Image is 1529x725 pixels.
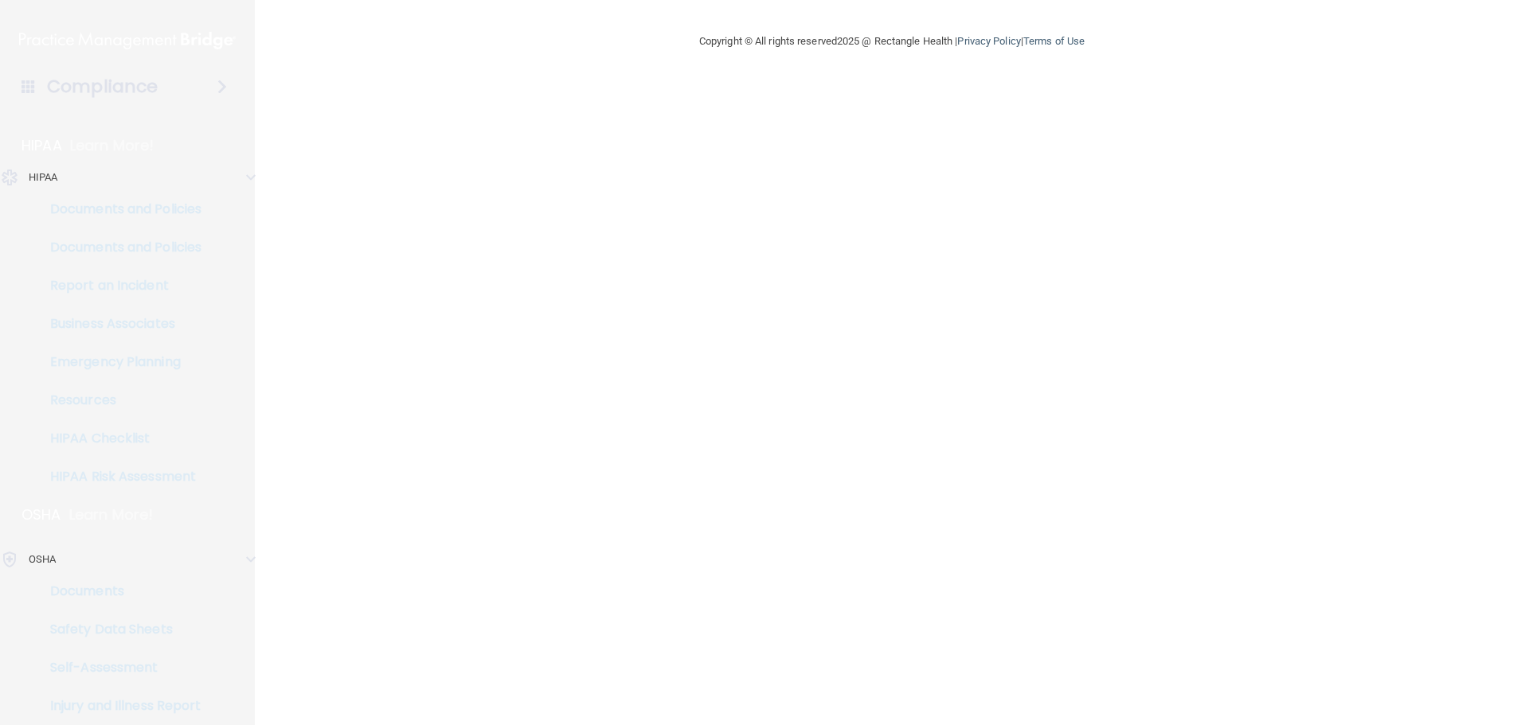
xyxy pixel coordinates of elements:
p: Learn More! [70,136,154,155]
p: Business Associates [10,316,228,332]
a: Privacy Policy [957,35,1020,47]
h4: Compliance [47,76,158,98]
p: Resources [10,392,228,408]
p: Report an Incident [10,278,228,294]
p: OSHA [29,550,56,569]
p: HIPAA [22,136,62,155]
p: Safety Data Sheets [10,622,228,637]
p: Documents and Policies [10,201,228,217]
p: Self-Assessment [10,660,228,676]
p: HIPAA [29,168,58,187]
p: OSHA [22,505,61,524]
img: PMB logo [19,25,236,57]
p: Learn More! [69,505,154,524]
p: Injury and Illness Report [10,698,228,714]
p: Documents and Policies [10,240,228,255]
a: Terms of Use [1023,35,1085,47]
p: HIPAA Risk Assessment [10,469,228,485]
p: Emergency Planning [10,354,228,370]
div: Copyright © All rights reserved 2025 @ Rectangle Health | | [601,16,1183,67]
p: Documents [10,583,228,599]
p: HIPAA Checklist [10,431,228,446]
